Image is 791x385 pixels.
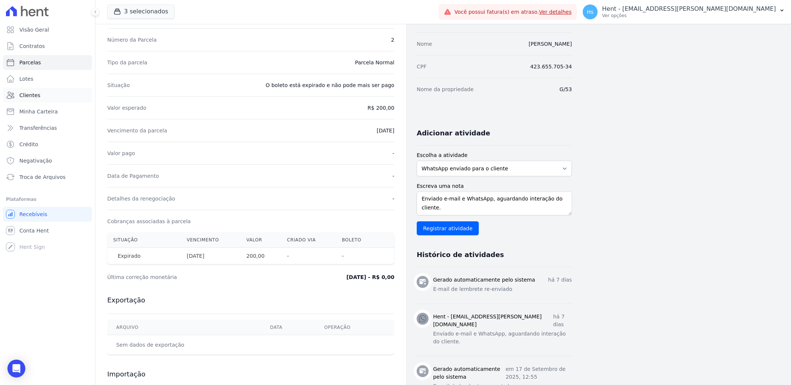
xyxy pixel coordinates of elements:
a: Troca de Arquivos [3,170,92,185]
a: Transferências [3,121,92,135]
dt: Nome da propriedade [417,86,474,93]
h3: Hent - [EMAIL_ADDRESS][PERSON_NAME][DOMAIN_NAME] [433,313,553,328]
span: Minha Carteira [19,108,58,115]
span: Visão Geral [19,26,49,33]
h3: Adicionar atividade [417,129,490,138]
span: Contratos [19,42,45,50]
p: há 7 dias [553,313,572,328]
dd: 2 [391,36,394,44]
a: Recebíveis [3,207,92,222]
a: [PERSON_NAME] [529,41,572,47]
th: 200,00 [241,248,281,264]
span: Hs [587,9,594,15]
dt: Valor esperado [107,104,146,112]
label: Escreva uma nota [417,182,572,190]
th: Operação [315,320,394,335]
th: [DATE] [181,248,241,264]
a: Clientes [3,88,92,103]
button: Hs Hent - [EMAIL_ADDRESS][PERSON_NAME][DOMAIN_NAME] Ver opções [577,1,791,22]
span: Crédito [19,141,38,148]
a: Parcelas [3,55,92,70]
span: Recebíveis [19,211,47,218]
dt: Última correção monetária [107,273,277,281]
span: Transferências [19,124,57,132]
th: Boleto [336,232,378,248]
dt: Detalhes da renegociação [107,195,175,202]
dt: Valor pago [107,150,135,157]
h3: Gerado automaticamente pelo sistema [433,365,506,381]
dt: Nome [417,40,432,48]
th: Data [261,320,315,335]
a: Minha Carteira [3,104,92,119]
dd: R$ 200,00 [368,104,394,112]
dt: Tipo da parcela [107,59,147,66]
p: Hent - [EMAIL_ADDRESS][PERSON_NAME][DOMAIN_NAME] [602,5,776,13]
th: Situação [107,232,181,248]
dd: [DATE] - R$ 0,00 [346,273,394,281]
th: Vencimento [181,232,241,248]
dd: - [393,195,394,202]
span: Clientes [19,92,40,99]
p: em 17 de Setembro de 2025, 12:55 [506,365,572,381]
th: - [336,248,378,264]
dt: CPF [417,63,426,70]
span: Conta Hent [19,227,49,234]
dd: [DATE] [377,127,394,134]
h3: Histórico de atividades [417,250,504,259]
a: Crédito [3,137,92,152]
a: Negativação [3,153,92,168]
div: Open Intercom Messenger [7,360,25,378]
a: Lotes [3,71,92,86]
td: Sem dados de exportação [107,335,261,355]
a: Contratos [3,39,92,54]
h3: Exportação [107,296,394,305]
a: Ver detalhes [539,9,572,15]
p: Enviado e-mail e WhatsApp, aguardando interação do cliente. [433,330,572,346]
th: Arquivo [107,320,261,335]
span: Negativação [19,157,52,164]
input: Registrar atividade [417,221,479,235]
span: Você possui fatura(s) em atraso. [454,8,572,16]
dt: Cobranças associadas à parcela [107,218,191,225]
span: Troca de Arquivos [19,173,66,181]
p: E-mail de lembrete re-enviado [433,285,572,293]
dd: Parcela Normal [355,59,394,66]
h3: Gerado automaticamente pelo sistema [433,276,535,284]
dd: - [393,172,394,180]
th: - [281,248,336,264]
button: 3 selecionados [107,4,175,19]
dd: - [393,150,394,157]
dt: Vencimento da parcela [107,127,167,134]
dt: Situação [107,81,130,89]
dt: Data de Pagamento [107,172,159,180]
dt: Número da Parcela [107,36,157,44]
div: Plataformas [6,195,89,204]
span: Expirado [113,252,145,260]
h3: Importação [107,370,394,379]
label: Escolha a atividade [417,151,572,159]
span: Parcelas [19,59,41,66]
span: Lotes [19,75,34,83]
dd: G/53 [560,86,572,93]
th: Criado via [281,232,336,248]
p: há 7 dias [548,276,572,284]
dd: O boleto está expirado e não pode mais ser pago [266,81,394,89]
a: Visão Geral [3,22,92,37]
p: Ver opções [602,13,776,19]
dd: 423.655.705-34 [530,63,572,70]
a: Conta Hent [3,223,92,238]
th: Valor [241,232,281,248]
